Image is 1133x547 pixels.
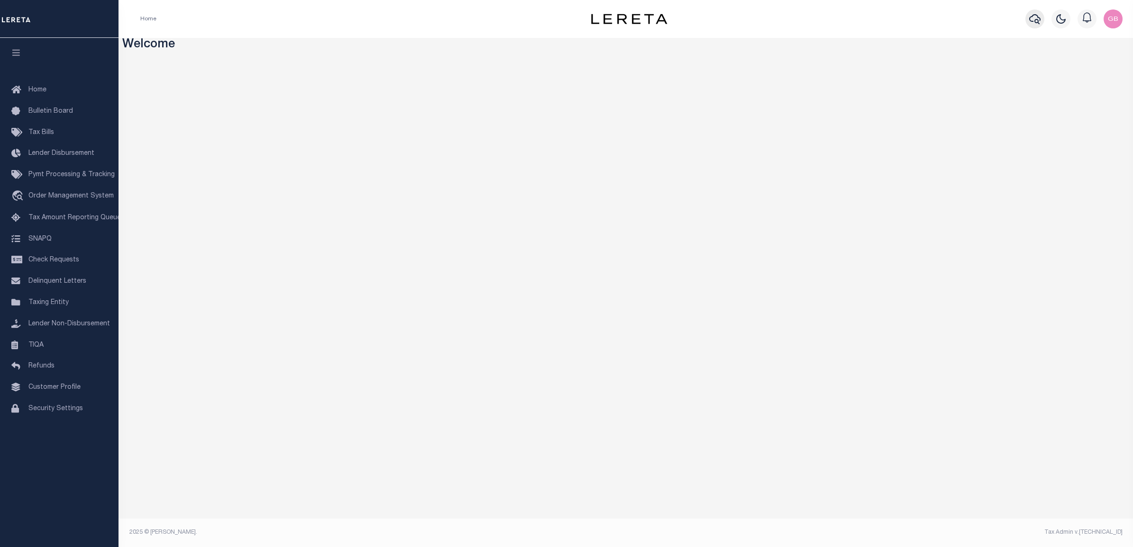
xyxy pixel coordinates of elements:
span: Check Requests [28,257,79,263]
i: travel_explore [11,190,27,203]
span: Refunds [28,363,55,369]
span: SNAPQ [28,235,52,242]
img: svg+xml;base64,PHN2ZyB4bWxucz0iaHR0cDovL3d3dy53My5vcmcvMjAwMC9zdmciIHBvaW50ZXItZXZlbnRzPSJub25lIi... [1104,9,1123,28]
span: Order Management System [28,193,114,199]
span: Home [28,87,46,93]
div: Tax Admin v.[TECHNICAL_ID] [633,528,1123,537]
span: Customer Profile [28,384,81,391]
span: Tax Amount Reporting Queue [28,215,121,221]
h3: Welcome [122,38,1130,53]
span: Lender Non-Disbursement [28,321,110,327]
span: Delinquent Letters [28,278,86,285]
span: Bulletin Board [28,108,73,115]
img: logo-dark.svg [591,14,667,24]
span: Tax Bills [28,129,54,136]
div: 2025 © [PERSON_NAME]. [122,528,626,537]
li: Home [140,15,156,23]
span: Lender Disbursement [28,150,94,157]
span: Taxing Entity [28,299,69,306]
span: Pymt Processing & Tracking [28,171,115,178]
span: Security Settings [28,405,83,412]
span: TIQA [28,341,44,348]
